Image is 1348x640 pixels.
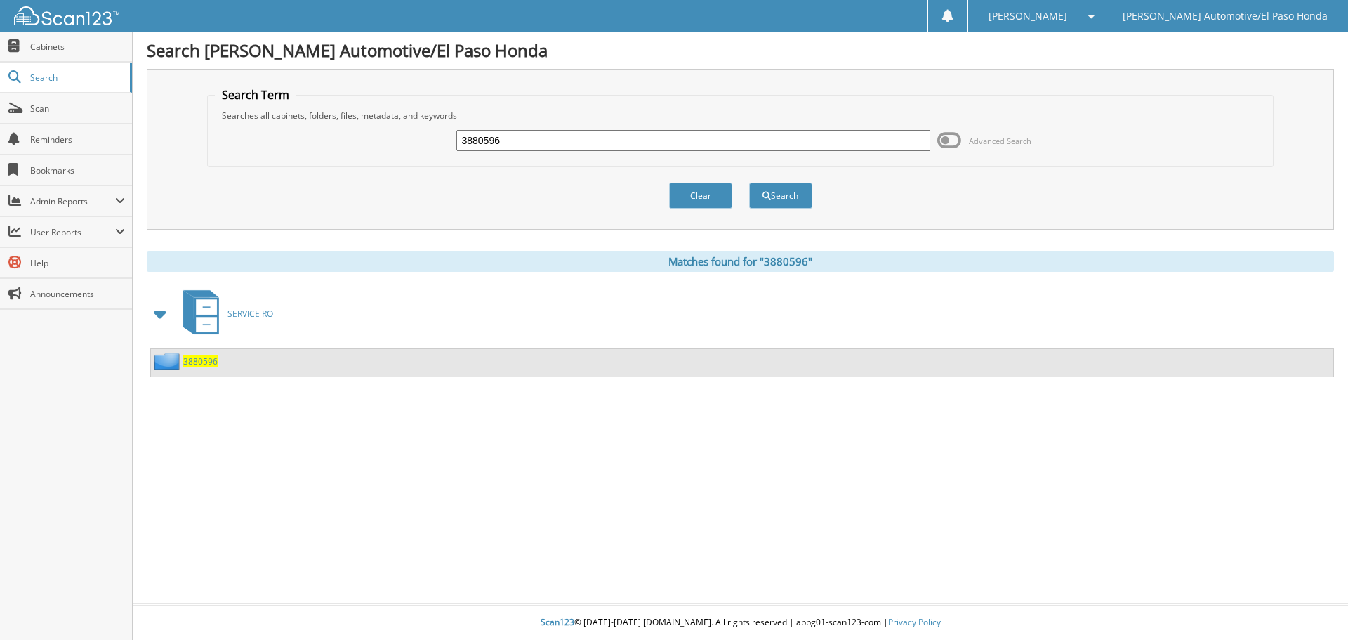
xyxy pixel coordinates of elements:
button: Search [749,183,812,209]
a: SERVICE RO [175,286,273,341]
iframe: Chat Widget [1278,573,1348,640]
div: © [DATE]-[DATE] [DOMAIN_NAME]. All rights reserved | appg01-scan123-com | [133,606,1348,640]
span: Advanced Search [969,136,1031,146]
a: Privacy Policy [888,616,941,628]
span: Announcements [30,288,125,300]
span: Admin Reports [30,195,115,207]
span: SERVICE RO [227,308,273,320]
span: Search [30,72,123,84]
span: Help [30,257,125,269]
img: scan123-logo-white.svg [14,6,119,25]
span: [PERSON_NAME] [989,12,1067,20]
span: User Reports [30,226,115,238]
span: Bookmarks [30,164,125,176]
h1: Search [PERSON_NAME] Automotive/El Paso Honda [147,39,1334,62]
span: [PERSON_NAME] Automotive/El Paso Honda [1123,12,1328,20]
span: Reminders [30,133,125,145]
span: Scan [30,103,125,115]
a: 3880596 [183,355,218,367]
div: Matches found for "3880596" [147,251,1334,272]
legend: Search Term [215,87,296,103]
span: Cabinets [30,41,125,53]
div: Searches all cabinets, folders, files, metadata, and keywords [215,110,1267,122]
button: Clear [669,183,732,209]
span: Scan123 [541,616,574,628]
img: folder2.png [154,353,183,370]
